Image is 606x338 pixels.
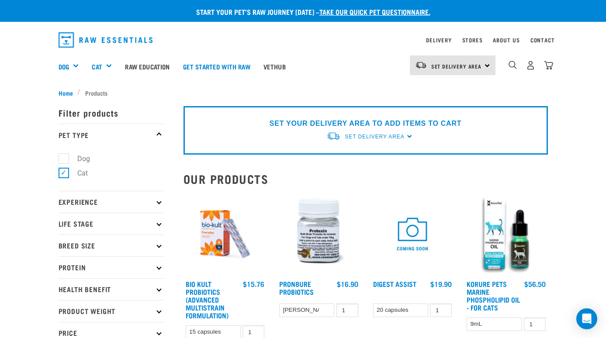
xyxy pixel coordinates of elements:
span: Home [59,88,73,97]
input: 1 [430,304,452,317]
a: Get started with Raw [177,49,257,84]
p: SET YOUR DELIVERY AREA TO ADD ITEMS TO CART [270,118,461,129]
a: Bio Kult Probiotics (Advanced Multistrain Formulation) [186,282,229,317]
label: Cat [63,168,91,179]
p: Experience [59,191,163,213]
h2: Our Products [184,172,548,186]
div: $15.76 [243,280,264,288]
a: Contact [530,38,555,41]
nav: breadcrumbs [59,88,548,97]
label: Dog [63,153,93,164]
a: Vethub [257,49,292,84]
a: ProN8ure Probiotics [279,282,314,293]
p: Life Stage [59,213,163,235]
img: Cat MP Oilsmaller 1024x1024 [464,193,548,276]
div: $19.90 [430,280,452,288]
p: Pet Type [59,124,163,145]
div: $16.90 [337,280,358,288]
nav: dropdown navigation [52,29,555,51]
img: user.png [526,61,535,70]
a: Digest Assist [373,282,416,286]
a: About Us [493,38,519,41]
p: Protein [59,256,163,278]
div: $56.50 [524,280,546,288]
input: 1 [524,317,546,331]
a: Dog [59,62,69,72]
img: 2023 AUG RE Product1724 [184,193,267,276]
a: Stores [462,38,483,41]
img: COMING SOON [371,193,454,276]
span: Set Delivery Area [345,134,404,140]
p: Filter products [59,102,163,124]
img: van-moving.png [415,61,427,69]
a: Cat [92,62,102,72]
img: home-icon@2x.png [544,61,553,70]
img: Plastic Bottle Of Protexin For Dogs And Cats [277,193,360,276]
a: Delivery [426,38,451,41]
a: take our quick pet questionnaire. [319,10,430,14]
p: Product Weight [59,300,163,322]
img: home-icon-1@2x.png [509,61,517,69]
a: Korure Pets Marine Phospholipid Oil - for Cats [467,282,520,309]
a: Home [59,88,78,97]
img: van-moving.png [326,131,340,141]
a: Raw Education [118,49,176,84]
span: Set Delivery Area [431,65,482,68]
p: Breed Size [59,235,163,256]
div: Open Intercom Messenger [576,308,597,329]
p: Health Benefit [59,278,163,300]
input: 1 [336,304,358,317]
img: Raw Essentials Logo [59,32,153,48]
